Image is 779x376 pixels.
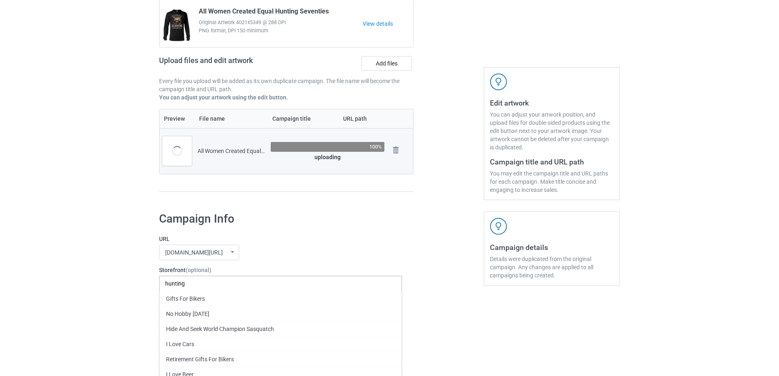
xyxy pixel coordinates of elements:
th: File name [195,109,268,128]
span: Original Artwork 4021x5349 @ 288 DPI [199,18,363,27]
h3: Campaign title and URL path [490,157,614,167]
img: svg+xml;base64,PD94bWwgdmVyc2lvbj0iMS4wIiBlbmNvZGluZz0iVVRGLTgiPz4KPHN2ZyB3aWR0aD0iNDJweCIgaGVpZ2... [490,218,507,235]
div: All Women Created Equal Hunting Nineties.png [198,147,265,155]
a: View details [363,20,413,28]
div: Details were duplicated from the original campaign. Any changes are applied to all campaigns bein... [490,255,614,279]
div: You may edit the campaign title and URL paths for each campaign. Make title concise and engaging ... [490,169,614,194]
img: svg+xml;base64,PD94bWwgdmVyc2lvbj0iMS4wIiBlbmNvZGluZz0iVVRGLTgiPz4KPHN2ZyB3aWR0aD0iMjhweCIgaGVpZ2... [390,144,402,156]
label: Add files [361,56,412,71]
div: No Hobby [DATE] [159,306,402,321]
div: Gifts For Bikers [159,291,402,306]
th: URL path [339,109,387,128]
h3: Edit artwork [490,98,614,108]
div: I Love Cars [159,336,402,351]
span: All Women Created Equal Hunting Seventies [199,7,329,18]
h3: Campaign details [490,243,614,252]
h1: Campaign Info [159,212,402,226]
div: 100% [369,144,382,149]
label: URL [159,235,402,243]
div: You can adjust your artwork position, and upload files for double-sided products using the edit b... [490,110,614,151]
div: Hide And Seek World Champion Sasquatch [159,321,402,336]
p: Every file you upload will be added as its own duplicate campaign. The file name will become the ... [159,77,413,93]
img: svg+xml;base64,PD94bWwgdmVyc2lvbj0iMS4wIiBlbmNvZGluZz0iVVRGLTgiPz4KPHN2ZyB3aWR0aD0iNDJweCIgaGVpZ2... [490,73,507,90]
b: You can adjust your artwork using the edit button. [159,94,288,101]
span: PNG format, DPI 150 minimum [199,27,363,35]
div: [DOMAIN_NAME][URL] [165,250,223,255]
div: Retirement Gifts For Bikers [159,351,402,367]
div: uploading [271,153,384,161]
h2: Upload files and edit artwork [159,56,312,71]
th: Preview [159,109,195,128]
th: Campaign title [268,109,339,128]
span: (optional) [186,267,211,273]
label: Storefront [159,266,402,274]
